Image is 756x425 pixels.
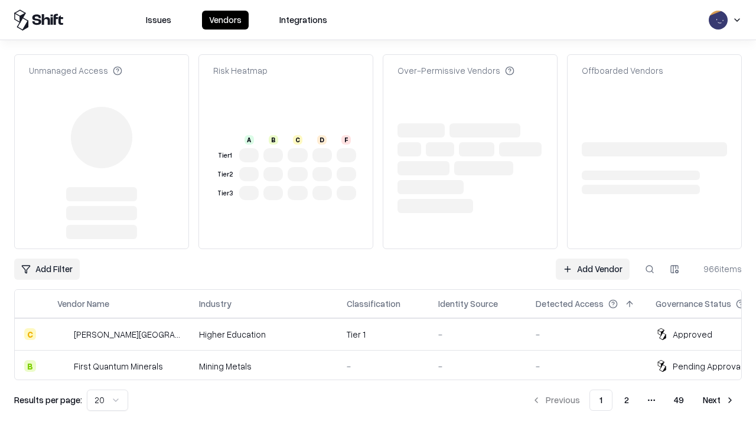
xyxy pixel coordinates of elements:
[347,297,400,310] div: Classification
[57,360,69,372] img: First Quantum Minerals
[24,360,36,372] div: B
[673,360,742,372] div: Pending Approval
[199,297,232,310] div: Industry
[293,135,302,145] div: C
[438,328,517,341] div: -
[29,64,122,77] div: Unmanaged Access
[245,135,254,145] div: A
[139,11,178,30] button: Issues
[57,297,109,310] div: Vendor Name
[397,64,514,77] div: Over-Permissive Vendors
[524,390,742,411] nav: pagination
[14,394,82,406] p: Results per page:
[615,390,638,411] button: 2
[664,390,693,411] button: 49
[673,328,712,341] div: Approved
[438,360,517,372] div: -
[438,297,498,310] div: Identity Source
[199,328,328,341] div: Higher Education
[317,135,327,145] div: D
[272,11,334,30] button: Integrations
[269,135,278,145] div: B
[14,259,80,280] button: Add Filter
[202,11,249,30] button: Vendors
[57,328,69,340] img: Reichman University
[199,360,328,372] div: Mining Metals
[656,297,731,310] div: Governance Status
[556,259,630,280] a: Add Vendor
[347,360,419,372] div: -
[696,390,742,411] button: Next
[24,328,36,340] div: C
[216,151,234,161] div: Tier 1
[536,297,604,310] div: Detected Access
[216,188,234,198] div: Tier 3
[74,328,180,341] div: [PERSON_NAME][GEOGRAPHIC_DATA]
[74,360,163,372] div: First Quantum Minerals
[695,263,742,275] div: 966 items
[536,360,637,372] div: -
[216,169,234,179] div: Tier 2
[582,64,663,77] div: Offboarded Vendors
[536,328,637,341] div: -
[213,64,268,77] div: Risk Heatmap
[341,135,351,145] div: F
[589,390,612,411] button: 1
[347,328,419,341] div: Tier 1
